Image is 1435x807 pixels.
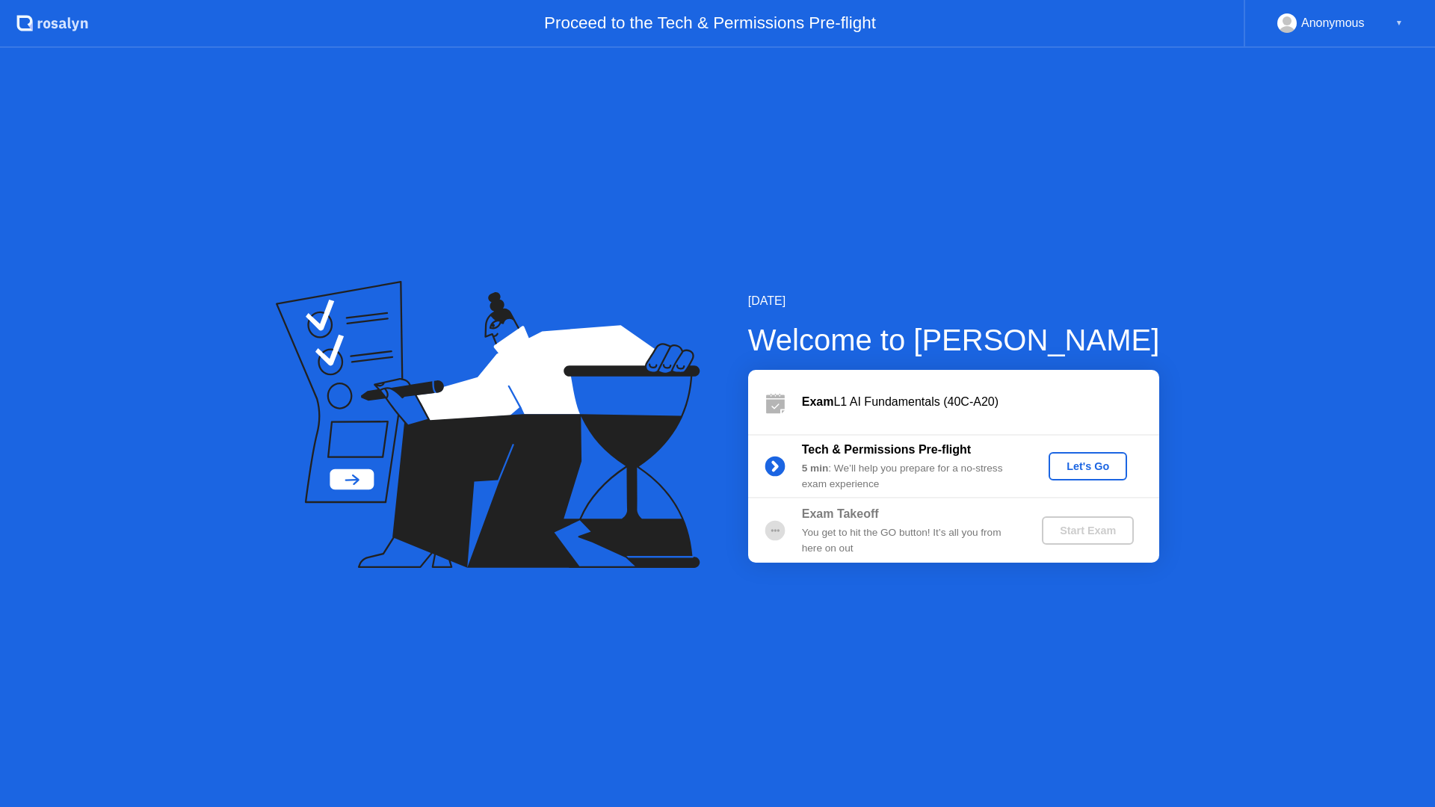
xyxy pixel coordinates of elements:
div: Let's Go [1055,460,1121,472]
b: Exam Takeoff [802,507,879,520]
div: : We’ll help you prepare for a no-stress exam experience [802,461,1017,492]
b: Exam [802,395,834,408]
div: [DATE] [748,292,1160,310]
button: Start Exam [1042,516,1134,545]
div: Anonymous [1301,13,1365,33]
div: Start Exam [1048,525,1128,537]
button: Let's Go [1049,452,1127,480]
div: You get to hit the GO button! It’s all you from here on out [802,525,1017,556]
div: Welcome to [PERSON_NAME] [748,318,1160,362]
b: Tech & Permissions Pre-flight [802,443,971,456]
b: 5 min [802,463,829,474]
div: ▼ [1395,13,1403,33]
div: L1 AI Fundamentals (40C-A20) [802,393,1159,411]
